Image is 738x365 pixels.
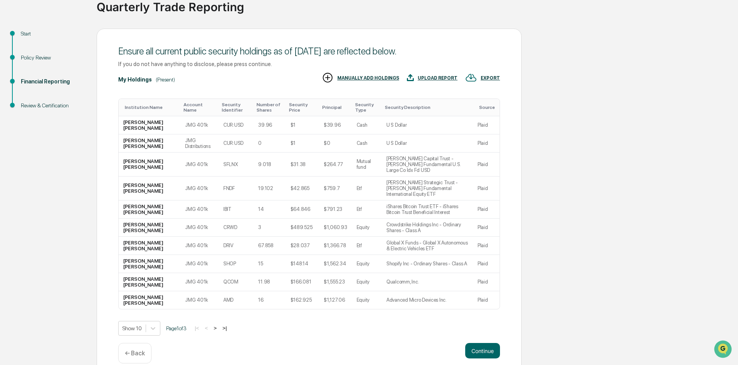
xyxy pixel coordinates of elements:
td: SFLNX [219,153,254,177]
td: $1 [286,116,319,134]
td: Cash [352,116,382,134]
td: Plaid [473,200,500,219]
a: Powered byPylon [54,131,94,137]
td: 16 [253,291,286,309]
img: EXPORT [465,72,477,83]
a: 🖐️Preclearance [5,94,53,108]
td: U S Dollar [382,134,473,153]
td: Plaid [473,291,500,309]
td: [PERSON_NAME] [PERSON_NAME] [119,219,180,237]
td: CRWD [219,219,254,237]
button: >| [220,325,229,331]
td: Etf [352,177,382,200]
td: AMD [219,291,254,309]
td: Plaid [473,177,500,200]
td: [PERSON_NAME] [PERSON_NAME] [119,291,180,309]
td: Equity [352,219,382,237]
img: MANUALLY ADD HOLDINGS [322,72,333,83]
button: Continue [465,343,500,358]
td: [PERSON_NAME] Strategic Trust - [PERSON_NAME] Fundamental International Equity ETF [382,177,473,200]
div: Review & Certification [21,102,84,110]
td: Cash [352,134,382,153]
td: Equity [352,291,382,309]
div: UPLOAD REPORT [418,75,457,81]
td: $148.14 [286,255,319,273]
td: Qualcomm, Inc. [382,273,473,291]
td: QCOM [219,273,254,291]
span: Preclearance [15,97,50,105]
div: Start [21,30,84,38]
div: 🖐️ [8,98,14,104]
div: Toggle SortBy [257,102,282,113]
td: DRIV [219,237,254,255]
p: How can we help? [8,16,141,29]
td: 11.98 [253,273,286,291]
td: $1 [286,134,319,153]
span: Data Lookup [15,112,49,120]
div: 🔎 [8,113,14,119]
div: 🗄️ [56,98,62,104]
td: JMG 401k [180,273,219,291]
td: CUR:USD [219,134,254,153]
td: JMG 401k [180,291,219,309]
div: Toggle SortBy [289,102,316,113]
td: iShares Bitcoin Trust ETF - iShares Bitcoin Trust Beneficial Interest [382,200,473,219]
div: Ensure all current public security holdings as of [DATE] are reflected below. [118,46,500,57]
td: Plaid [473,116,500,134]
div: Toggle SortBy [355,102,379,113]
div: (Present) [156,76,175,83]
td: JMG 401k [180,219,219,237]
td: $64.846 [286,200,319,219]
td: [PERSON_NAME] Capital Trust - [PERSON_NAME] Fundamental U.S. Large Co Idx Fd USD [382,153,473,177]
td: JMG 401k [180,153,219,177]
td: Equity [352,273,382,291]
td: IBIT [219,200,254,219]
td: $42.865 [286,177,319,200]
div: Toggle SortBy [125,105,177,110]
td: JMG Distributions [180,134,219,153]
td: JMG 401k [180,177,219,200]
td: $28.037 [286,237,319,255]
td: $264.77 [319,153,352,177]
div: Toggle SortBy [385,105,470,110]
div: MANUALLY ADD HOLDINGS [337,75,399,81]
td: Plaid [473,273,500,291]
td: [PERSON_NAME] [PERSON_NAME] [119,153,180,177]
td: Equity [352,255,382,273]
td: $1,366.78 [319,237,352,255]
td: $0 [319,134,352,153]
td: 39.96 [253,116,286,134]
td: [PERSON_NAME] [PERSON_NAME] [119,134,180,153]
td: $1,562.34 [319,255,352,273]
div: Toggle SortBy [322,105,349,110]
div: Financial Reporting [21,78,84,86]
div: My Holdings [118,76,152,83]
img: UPLOAD REPORT [407,72,414,83]
td: 0 [253,134,286,153]
td: JMG 401k [180,200,219,219]
td: $791.23 [319,200,352,219]
div: If you do not have anything to disclose, please press continue. [118,61,500,67]
td: Crowdstrike Holdings Inc - Ordinary Shares - Class A [382,219,473,237]
td: CUR:USD [219,116,254,134]
td: 14 [253,200,286,219]
td: Mutual fund [352,153,382,177]
td: 3 [253,219,286,237]
div: EXPORT [481,75,500,81]
td: $39.96 [319,116,352,134]
button: Start new chat [131,61,141,71]
td: Plaid [473,153,500,177]
iframe: Open customer support [713,340,734,360]
td: $31.38 [286,153,319,177]
div: Toggle SortBy [222,102,251,113]
td: JMG 401k [180,237,219,255]
div: We're available if you need us! [26,67,98,73]
td: Shopify Inc - Ordinary Shares - Class A [382,255,473,273]
td: 15 [253,255,286,273]
td: $1,127.06 [319,291,352,309]
span: Page 1 of 3 [166,325,187,331]
button: > [211,325,219,331]
td: U S Dollar [382,116,473,134]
